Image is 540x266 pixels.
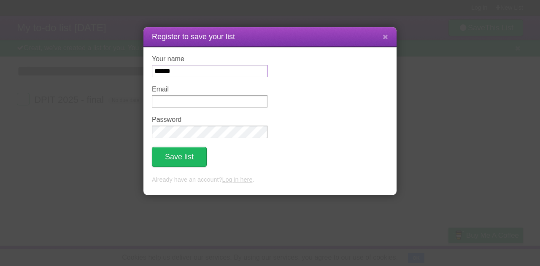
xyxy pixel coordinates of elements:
p: Already have an account? . [152,175,388,185]
label: Your name [152,55,267,63]
a: Log in here [222,176,252,183]
h1: Register to save your list [152,31,388,43]
label: Password [152,116,267,124]
label: Email [152,86,267,93]
button: Save list [152,147,207,167]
